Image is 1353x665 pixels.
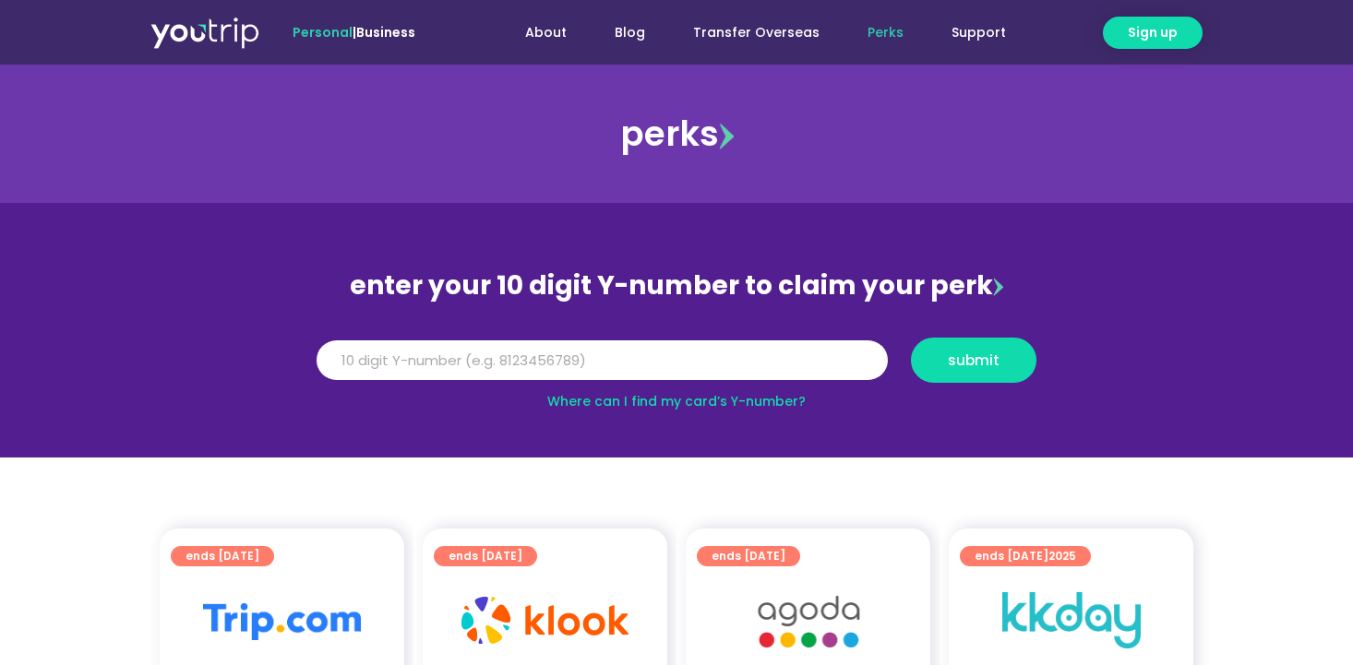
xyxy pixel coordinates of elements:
nav: Menu [465,16,1030,50]
a: Where can I find my card’s Y-number? [547,392,806,410]
a: ends [DATE] [434,546,537,566]
a: ends [DATE] [171,546,274,566]
a: ends [DATE]2025 [960,546,1091,566]
span: Personal [293,23,353,42]
span: | [293,23,415,42]
form: Y Number [317,338,1036,397]
span: ends [DATE] [975,546,1076,566]
a: ends [DATE] [697,546,800,566]
div: enter your 10 digit Y-number to claim your perk [307,262,1046,310]
span: 2025 [1048,548,1076,564]
span: submit [948,353,1000,367]
a: Transfer Overseas [669,16,844,50]
a: About [501,16,591,50]
a: Business [356,23,415,42]
a: Perks [844,16,928,50]
input: 10 digit Y-number (e.g. 8123456789) [317,340,888,381]
span: ends [DATE] [186,546,259,566]
a: Sign up [1103,17,1203,49]
span: ends [DATE] [712,546,785,566]
button: submit [911,338,1036,383]
span: Sign up [1128,23,1178,42]
a: Support [928,16,1030,50]
span: ends [DATE] [449,546,522,566]
a: Blog [591,16,669,50]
